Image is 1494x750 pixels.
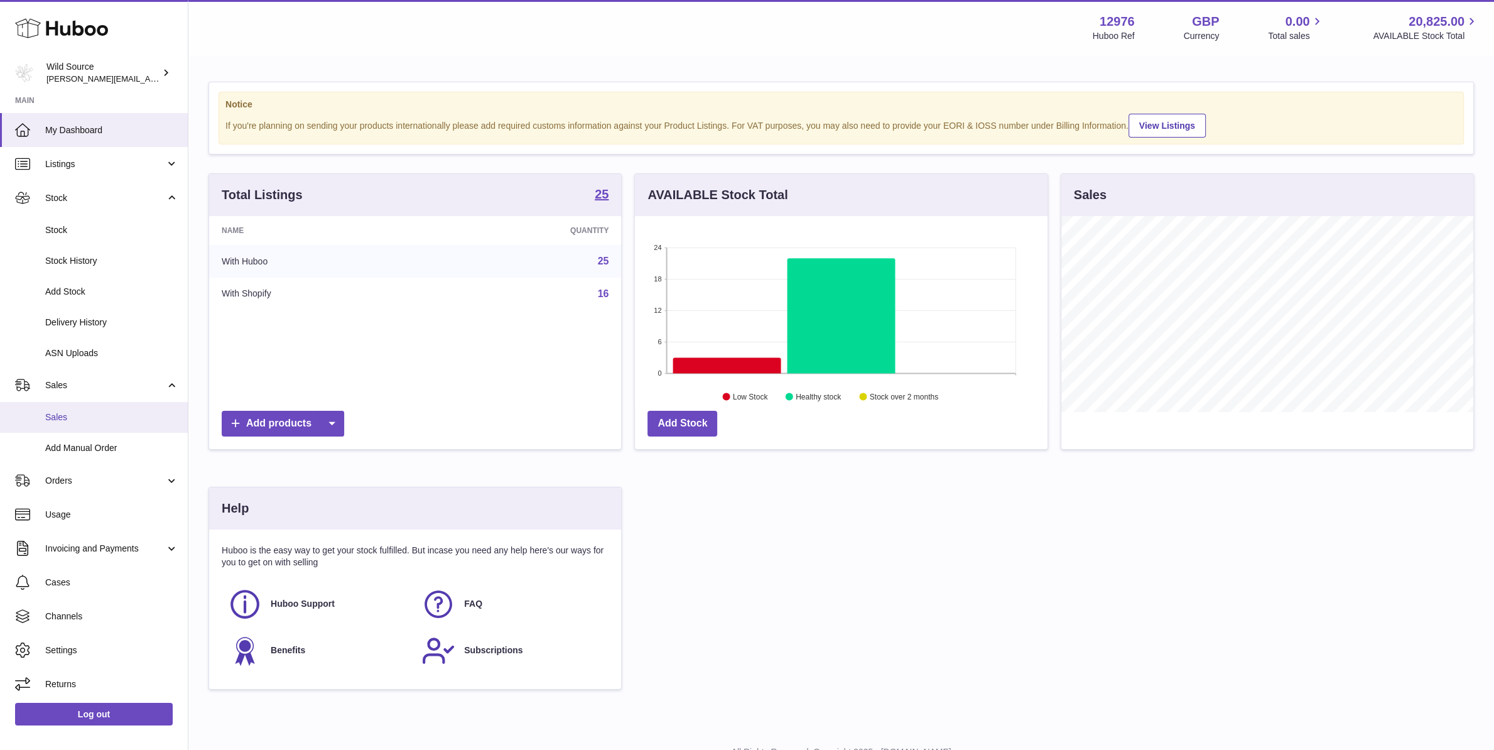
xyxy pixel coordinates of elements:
[870,393,938,401] text: Stock over 2 months
[647,187,788,204] h3: AVAILABLE Stock Total
[431,216,621,245] th: Quantity
[45,347,178,359] span: ASN Uploads
[1268,13,1324,42] a: 0.00 Total sales
[1373,13,1479,42] a: 20,825.00 AVAILABLE Stock Total
[228,587,409,621] a: Huboo Support
[421,634,602,668] a: Subscriptions
[222,187,303,204] h3: Total Listings
[1192,13,1219,30] strong: GBP
[464,644,522,656] span: Subscriptions
[647,411,717,437] a: Add Stock
[271,598,335,610] span: Huboo Support
[271,644,305,656] span: Benefits
[222,411,344,437] a: Add products
[1093,30,1135,42] div: Huboo Ref
[654,244,662,251] text: 24
[209,245,431,278] td: With Huboo
[222,500,249,517] h3: Help
[45,577,178,589] span: Cases
[598,256,609,266] a: 25
[228,634,409,668] a: Benefits
[1268,30,1324,42] span: Total sales
[222,545,609,568] p: Huboo is the easy way to get your stock fulfilled. But incase you need any help here's our ways f...
[733,393,768,401] text: Low Stock
[45,379,165,391] span: Sales
[45,475,165,487] span: Orders
[45,286,178,298] span: Add Stock
[225,112,1457,138] div: If you're planning on sending your products internationally please add required customs informati...
[654,307,662,314] text: 12
[45,611,178,622] span: Channels
[45,158,165,170] span: Listings
[1409,13,1464,30] span: 20,825.00
[45,678,178,690] span: Returns
[796,393,842,401] text: Healthy stock
[209,216,431,245] th: Name
[421,587,602,621] a: FAQ
[45,192,165,204] span: Stock
[45,317,178,329] span: Delivery History
[1286,13,1310,30] span: 0.00
[225,99,1457,111] strong: Notice
[1100,13,1135,30] strong: 12976
[45,543,165,555] span: Invoicing and Payments
[1129,114,1206,138] a: View Listings
[15,703,173,726] a: Log out
[45,411,178,423] span: Sales
[15,63,34,82] img: kate@wildsource.co.uk
[658,369,662,377] text: 0
[45,124,178,136] span: My Dashboard
[1373,30,1479,42] span: AVAILABLE Stock Total
[45,442,178,454] span: Add Manual Order
[46,73,252,84] span: [PERSON_NAME][EMAIL_ADDRESS][DOMAIN_NAME]
[1074,187,1107,204] h3: Sales
[595,188,609,200] strong: 25
[45,509,178,521] span: Usage
[464,598,482,610] span: FAQ
[598,288,609,299] a: 16
[46,61,160,85] div: Wild Source
[658,338,662,345] text: 6
[45,224,178,236] span: Stock
[209,278,431,310] td: With Shopify
[45,255,178,267] span: Stock History
[1184,30,1220,42] div: Currency
[595,188,609,203] a: 25
[654,275,662,283] text: 18
[45,644,178,656] span: Settings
